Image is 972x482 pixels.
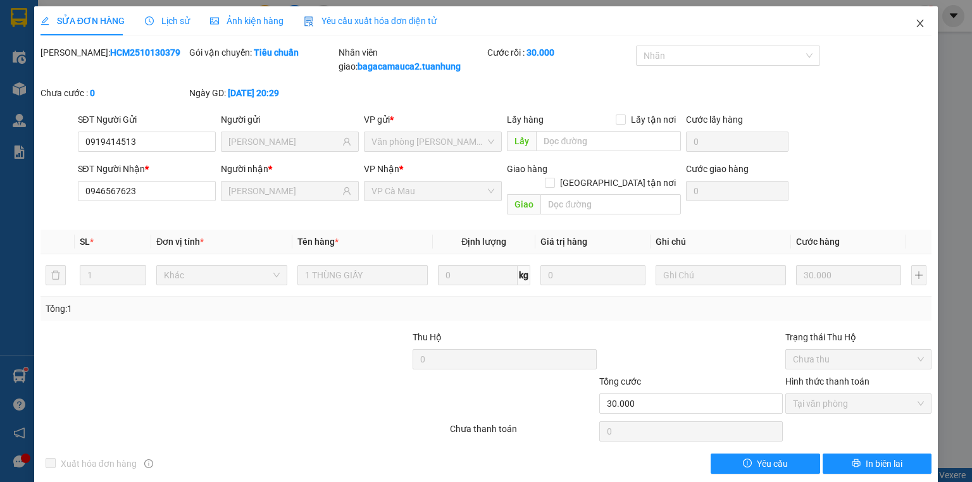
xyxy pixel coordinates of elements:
span: picture [210,16,219,25]
input: Tên người gửi [228,135,340,149]
span: printer [852,459,861,469]
input: Dọc đường [540,194,681,214]
span: Xuất hóa đơn hàng [56,457,142,471]
input: Ghi Chú [656,265,786,285]
span: Cước hàng [796,237,840,247]
div: VP gửi [364,113,502,127]
span: Định lượng [461,237,506,247]
span: Tổng cước [599,376,641,386]
span: kg [518,265,530,285]
div: Gói vận chuyển: [189,46,335,59]
b: bagacamauca2.tuanhung [358,61,461,71]
span: close [915,18,925,28]
img: icon [304,16,314,27]
div: SĐT Người Gửi [78,113,216,127]
span: user [342,137,351,146]
span: Lấy tận nơi [626,113,681,127]
button: exclamation-circleYêu cầu [711,454,820,474]
div: Người gửi [221,113,359,127]
b: GỬI : VP Cà Mau [6,79,134,100]
span: Chưa thu [793,350,924,369]
button: printerIn biên lai [823,454,932,474]
span: Thu Hộ [413,332,442,342]
input: 0 [540,265,645,285]
span: Lịch sử [145,16,190,26]
span: clock-circle [145,16,154,25]
span: Lấy hàng [507,114,544,125]
div: Nhân viên giao: [339,46,485,73]
span: Giao hàng [507,164,547,174]
button: plus [911,265,926,285]
input: Tên người nhận [228,184,340,198]
span: Giá trị hàng [540,237,587,247]
div: Ngày GD: [189,86,335,100]
div: Tổng: 1 [46,302,376,316]
span: Lấy [507,131,536,151]
span: SL [80,237,90,247]
b: 30.000 [526,47,554,58]
b: [PERSON_NAME] [73,8,179,24]
span: Yêu cầu [757,457,788,471]
button: Close [902,6,938,42]
span: Khác [164,266,279,285]
label: Cước lấy hàng [686,114,743,125]
span: info-circle [144,459,153,468]
button: delete [46,265,66,285]
span: exclamation-circle [743,459,752,469]
input: VD: Bàn, Ghế [297,265,428,285]
input: Cước giao hàng [686,181,788,201]
span: Văn phòng Hồ Chí Minh [371,132,494,151]
span: Yêu cầu xuất hóa đơn điện tử [304,16,437,26]
input: Dọc đường [536,131,681,151]
label: Cước giao hàng [686,164,749,174]
span: Giao [507,194,540,214]
span: VP Nhận [364,164,399,174]
div: Trạng thái Thu Hộ [785,330,931,344]
span: In biên lai [866,457,902,471]
label: Hình thức thanh toán [785,376,869,386]
div: Chưa cước : [40,86,187,100]
b: 0 [90,88,95,98]
span: [GEOGRAPHIC_DATA] tận nơi [555,176,681,190]
div: Cước rồi : [487,46,633,59]
span: Tại văn phòng [793,394,924,413]
span: Đơn vị tính [156,237,204,247]
b: [DATE] 20:29 [228,88,279,98]
span: environment [73,30,83,40]
input: 0 [796,265,901,285]
span: VP Cà Mau [371,182,494,201]
li: 02839.63.63.63 [6,44,241,59]
span: user [342,187,351,195]
span: Tên hàng [297,237,339,247]
div: SĐT Người Nhận [78,162,216,176]
b: Tiêu chuẩn [254,47,299,58]
span: phone [73,46,83,56]
div: Người nhận [221,162,359,176]
span: SỬA ĐƠN HÀNG [40,16,125,26]
li: 85 [PERSON_NAME] [6,28,241,44]
span: Ảnh kiện hàng [210,16,283,26]
input: Cước lấy hàng [686,132,788,152]
div: Chưa thanh toán [449,422,597,444]
div: [PERSON_NAME]: [40,46,187,59]
b: HCM2510130379 [110,47,180,58]
th: Ghi chú [651,230,791,254]
span: edit [40,16,49,25]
